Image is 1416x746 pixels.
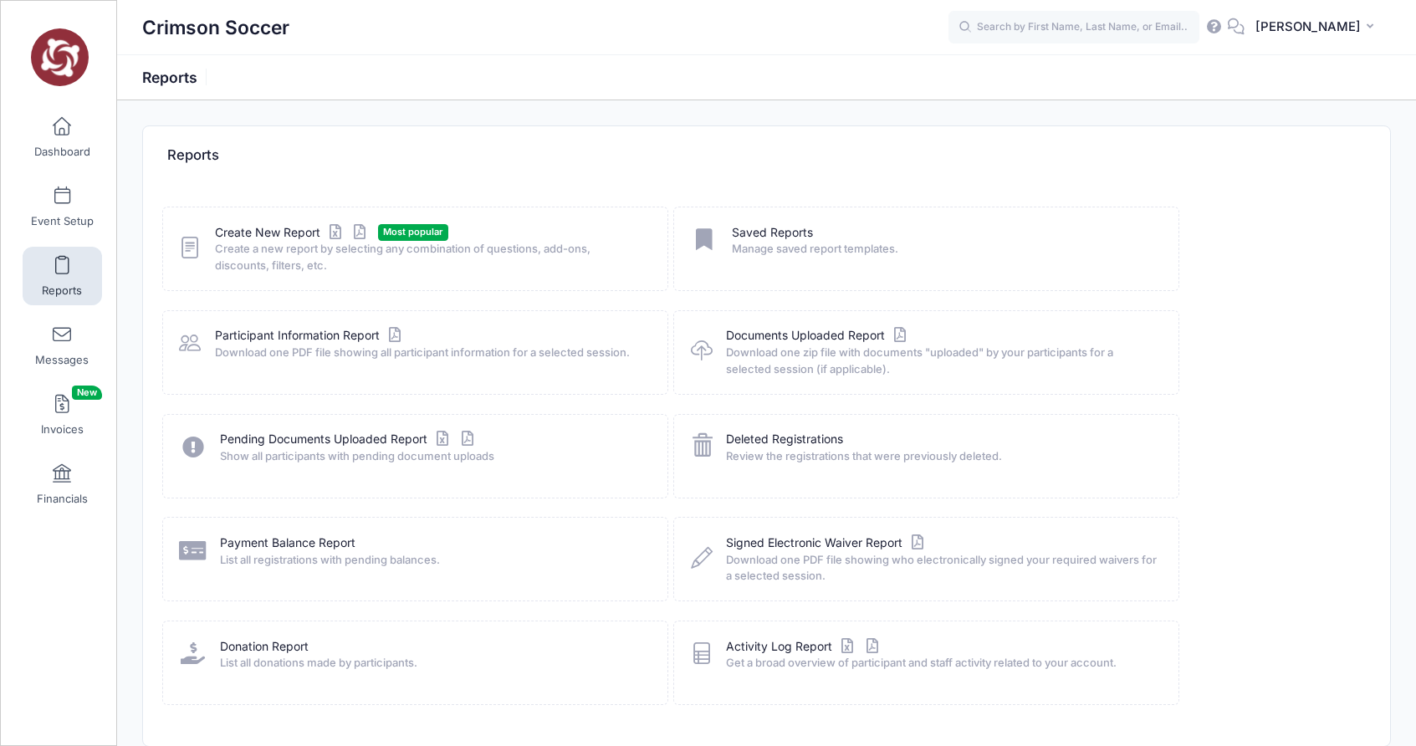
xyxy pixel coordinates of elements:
[726,534,928,552] a: Signed Electronic Waiver Report
[167,132,219,180] h4: Reports
[220,552,646,569] span: List all registrations with pending balances.
[215,224,371,242] a: Create New Report
[948,11,1199,44] input: Search by First Name, Last Name, or Email...
[42,284,82,298] span: Reports
[732,224,813,242] a: Saved Reports
[28,26,91,89] img: Crimson Soccer
[34,145,90,159] span: Dashboard
[726,448,1157,465] span: Review the registrations that were previously deleted.
[732,241,1158,258] span: Manage saved report templates.
[142,8,289,47] h1: Crimson Soccer
[72,386,102,400] span: New
[23,247,102,305] a: Reports
[1,18,118,97] a: Crimson Soccer
[23,386,102,444] a: InvoicesNew
[23,455,102,514] a: Financials
[726,345,1157,377] span: Download one zip file with documents "uploaded" by your participants for a selected session (if a...
[142,69,212,86] h1: Reports
[37,492,88,506] span: Financials
[1245,8,1391,47] button: [PERSON_NAME]
[726,655,1157,672] span: Get a broad overview of participant and staff activity related to your account.
[23,177,102,236] a: Event Setup
[726,552,1157,585] span: Download one PDF file showing who electronically signed your required waivers for a selected sess...
[215,327,405,345] a: Participant Information Report
[23,108,102,166] a: Dashboard
[35,353,89,367] span: Messages
[726,327,910,345] a: Documents Uploaded Report
[23,316,102,375] a: Messages
[726,638,882,656] a: Activity Log Report
[31,214,94,228] span: Event Setup
[215,241,646,273] span: Create a new report by selecting any combination of questions, add-ons, discounts, filters, etc.
[1255,18,1361,36] span: [PERSON_NAME]
[220,655,646,672] span: List all donations made by participants.
[220,534,355,552] a: Payment Balance Report
[220,431,478,448] a: Pending Documents Uploaded Report
[215,345,646,361] span: Download one PDF file showing all participant information for a selected session.
[41,422,84,437] span: Invoices
[220,638,309,656] a: Donation Report
[220,448,646,465] span: Show all participants with pending document uploads
[726,431,843,448] a: Deleted Registrations
[378,224,448,240] span: Most popular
